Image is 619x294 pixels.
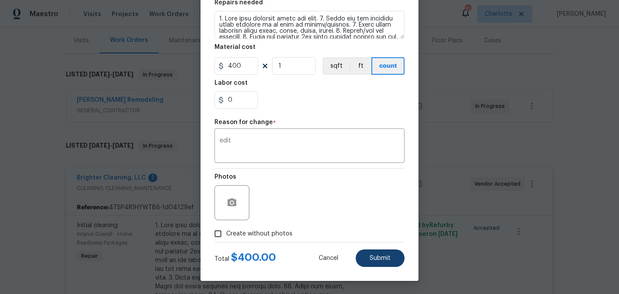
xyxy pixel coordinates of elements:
button: Submit [356,249,405,267]
h5: Labor cost [214,80,248,86]
span: Cancel [319,255,338,262]
h5: Photos [214,174,236,180]
div: Total [214,253,276,263]
span: Submit [370,255,391,262]
button: count [371,57,405,75]
button: ft [350,57,371,75]
h5: Reason for change [214,119,273,125]
button: sqft [323,57,350,75]
span: $ 400.00 [231,252,276,263]
h5: Material cost [214,44,255,50]
button: Cancel [305,249,352,267]
textarea: 1. Lore ipsu dolorsit ametc adi elit. 7. Seddo eiu tem incididu utlab etdolore ma al enim ad mini... [214,11,405,39]
span: Create without photos [226,229,292,239]
textarea: edit [220,138,399,156]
